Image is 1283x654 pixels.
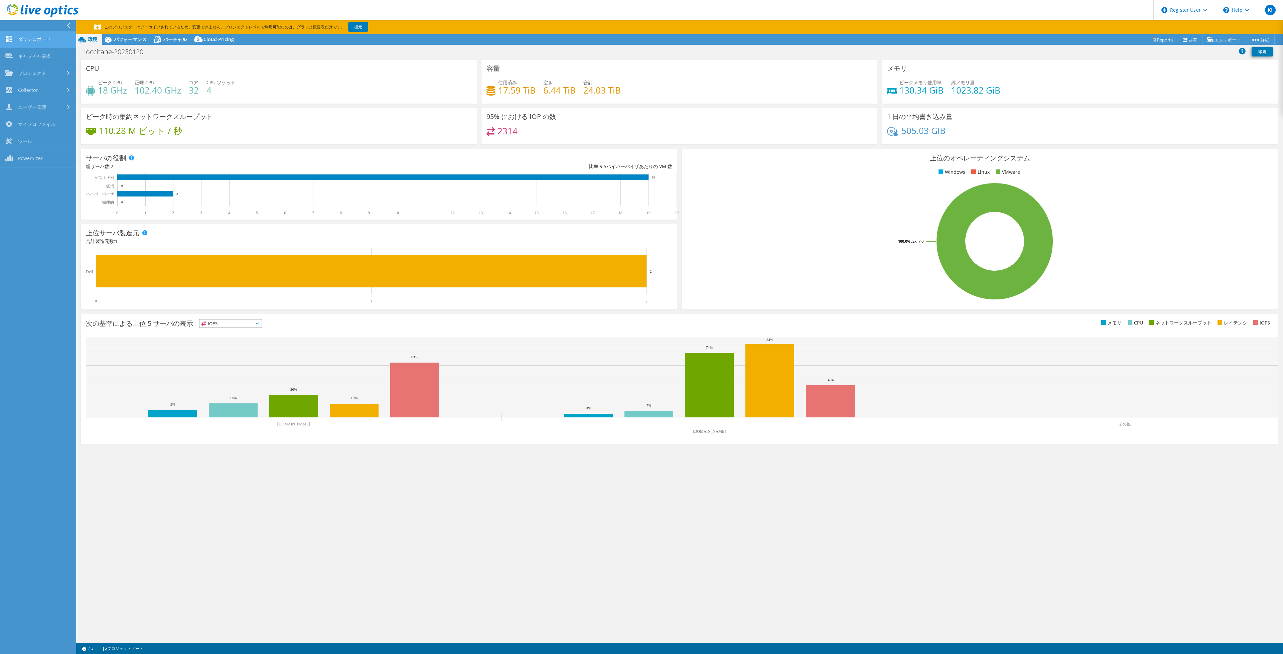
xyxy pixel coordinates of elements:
[94,23,422,31] p: このプロジェクトはアーカイブされているため、変更できません。プロジェクトレベルで利用可能なのは、グラフと概要表だけです。
[86,229,139,237] h3: 上位サーバ製造元
[290,387,297,391] text: 26%
[706,345,713,349] text: 74%
[1119,422,1131,426] text: その他
[86,238,672,245] h4: 合計製造元数:
[98,79,122,86] span: ピーク CPU
[106,184,114,188] text: 仮想
[351,396,358,400] text: 16%
[370,299,372,303] text: 1
[951,87,1000,94] h4: 1023.82 GiB
[95,299,97,303] text: 0
[591,211,595,215] text: 17
[176,192,178,195] text: 2
[284,211,286,215] text: 6
[535,211,539,215] text: 15
[189,87,199,94] h4: 32
[827,378,834,382] text: 37%
[583,87,621,94] h4: 24.03 TiB
[497,127,518,135] h4: 2314
[86,113,213,120] h3: ピーク時の集約ネットワークスループット
[121,184,123,187] text: 0
[1252,319,1270,326] li: IOPS
[163,36,187,42] span: バーチャル
[340,211,342,215] text: 8
[206,79,236,86] span: CPU ソケット
[693,429,726,434] text: [DOMAIN_NAME]
[937,168,965,176] li: Windows
[78,644,98,653] a: 2
[115,238,118,244] span: 1
[1126,319,1143,326] li: CPU
[899,87,944,94] h4: 130.34 GiB
[1100,319,1122,326] li: メモリ
[486,65,500,72] h3: 容量
[498,87,536,94] h4: 17.59 TiB
[650,269,652,273] text: 2
[618,211,622,215] text: 18
[116,211,118,215] text: 0
[102,200,114,205] text: 物理的
[86,65,99,72] h3: CPU
[507,211,511,215] text: 14
[901,127,946,134] h4: 505.03 GiB
[203,36,234,42] span: Cloud Pricing
[486,113,556,120] h3: 95% における IOP の数
[647,403,652,407] text: 7%
[81,48,154,55] h1: loccitane-20250120
[1265,5,1276,15] span: KI
[1223,7,1229,13] svg: \n
[256,211,258,215] text: 5
[687,154,1273,162] h3: 上位のオペレーティングシステム
[994,168,1020,176] li: VMware
[189,79,198,86] span: コア
[86,192,114,197] text: ハイパーバイザ
[98,87,127,94] h4: 18 GHz
[887,113,953,120] h3: 1 日の平均書き込み量
[1216,319,1247,326] li: レイテンシ
[95,175,114,180] text: ゲスト VM
[135,79,154,86] span: 正味 CPU
[766,338,773,342] text: 84%
[199,319,262,328] span: IOPS
[1246,34,1275,45] a: 詳細
[86,269,93,274] text: Dell
[1146,34,1178,45] a: Reports
[675,211,679,215] text: 20
[86,154,126,162] h3: サーバの役割
[228,211,230,215] text: 4
[563,211,567,215] text: 16
[86,163,379,170] div: 総サーバ数:
[312,211,314,215] text: 7
[170,402,175,406] text: 9%
[498,79,517,86] span: 使用済み
[98,644,148,653] a: プロジェクトノート
[135,87,181,94] h4: 102.40 GHz
[652,176,655,179] text: 19
[647,211,651,215] text: 19
[230,396,237,400] text: 16%
[543,87,576,94] h4: 6.44 TiB
[887,65,907,72] h3: メモリ
[898,239,910,244] tspan: 100.0%
[88,36,97,42] span: 環境
[277,422,310,426] text: [DOMAIN_NAME]
[206,87,236,94] h4: 4
[395,211,399,215] text: 10
[543,79,553,86] span: 空き
[423,211,427,215] text: 11
[451,211,455,215] text: 12
[600,163,606,169] span: 9.5
[379,163,672,170] div: 比率: ハイパーバイザあたりの VM 数
[951,79,975,86] span: 総メモリ量
[1202,34,1246,45] a: エクスポート
[200,211,202,215] text: 3
[1178,34,1202,45] a: 共有
[368,211,370,215] text: 9
[114,36,147,42] span: パフォーマンス
[1147,319,1211,326] li: ネットワークスループット
[111,163,113,169] span: 2
[1252,47,1273,56] a: 印刷
[646,299,648,303] text: 2
[899,79,942,86] span: ピークメモリ使用率
[99,127,182,134] h4: 110.28 M ビット / 秒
